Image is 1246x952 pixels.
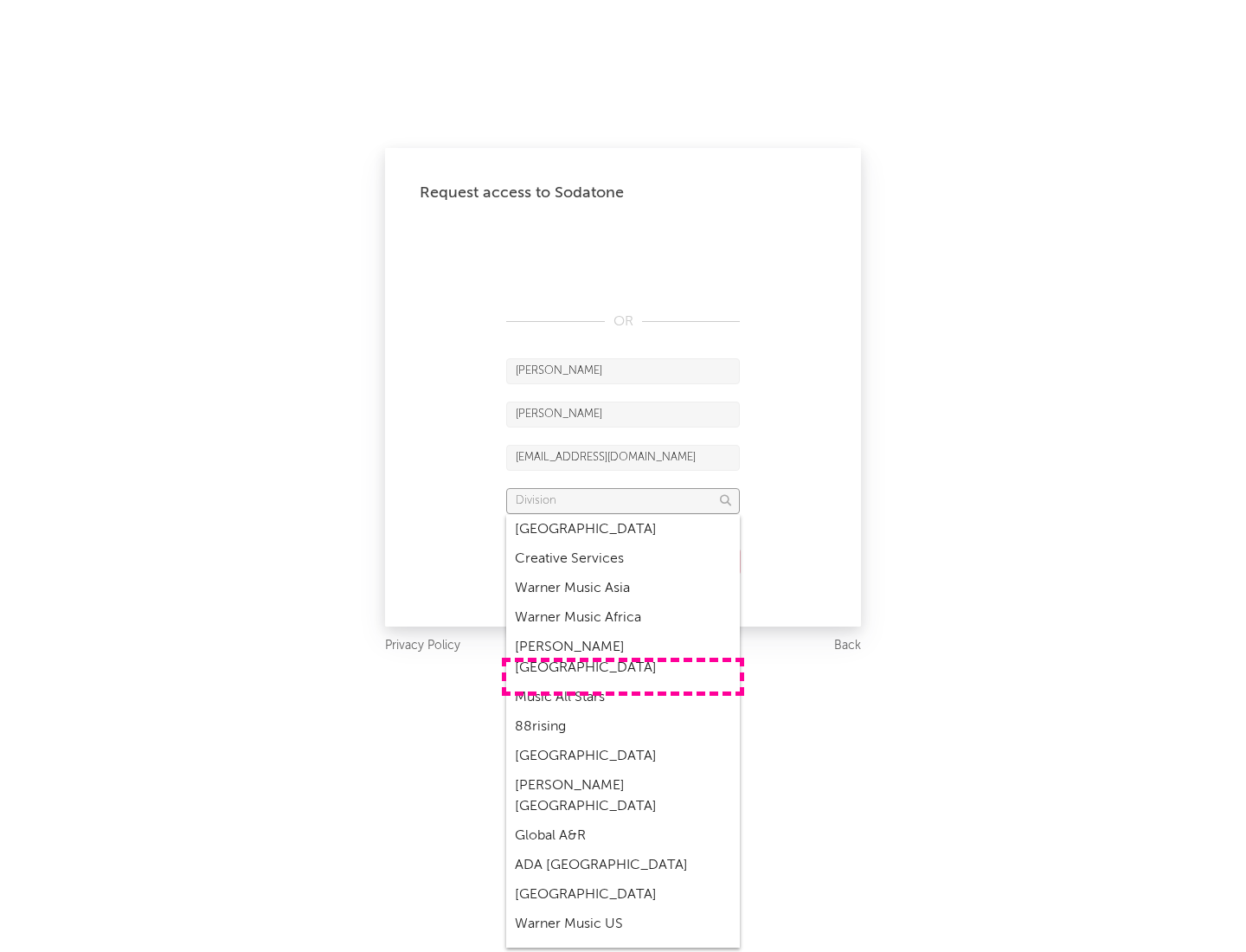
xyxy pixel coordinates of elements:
[506,910,740,939] div: Warner Music US
[506,445,740,471] input: Email
[506,312,740,332] div: OR
[506,488,740,514] input: Division
[506,851,740,880] div: ADA [GEOGRAPHIC_DATA]
[506,771,740,821] div: [PERSON_NAME] [GEOGRAPHIC_DATA]
[506,880,740,910] div: [GEOGRAPHIC_DATA]
[385,635,460,657] a: Privacy Policy
[506,358,740,384] input: First Name
[506,683,740,712] div: Music All Stars
[506,515,740,544] div: [GEOGRAPHIC_DATA]
[506,402,740,428] input: Last Name
[506,633,740,683] div: [PERSON_NAME] [GEOGRAPHIC_DATA]
[506,742,740,771] div: [GEOGRAPHIC_DATA]
[506,574,740,603] div: Warner Music Asia
[506,712,740,742] div: 88rising
[506,544,740,574] div: Creative Services
[506,603,740,633] div: Warner Music Africa
[834,635,861,657] a: Back
[506,821,740,851] div: Global A&R
[420,183,826,203] div: Request access to Sodatone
